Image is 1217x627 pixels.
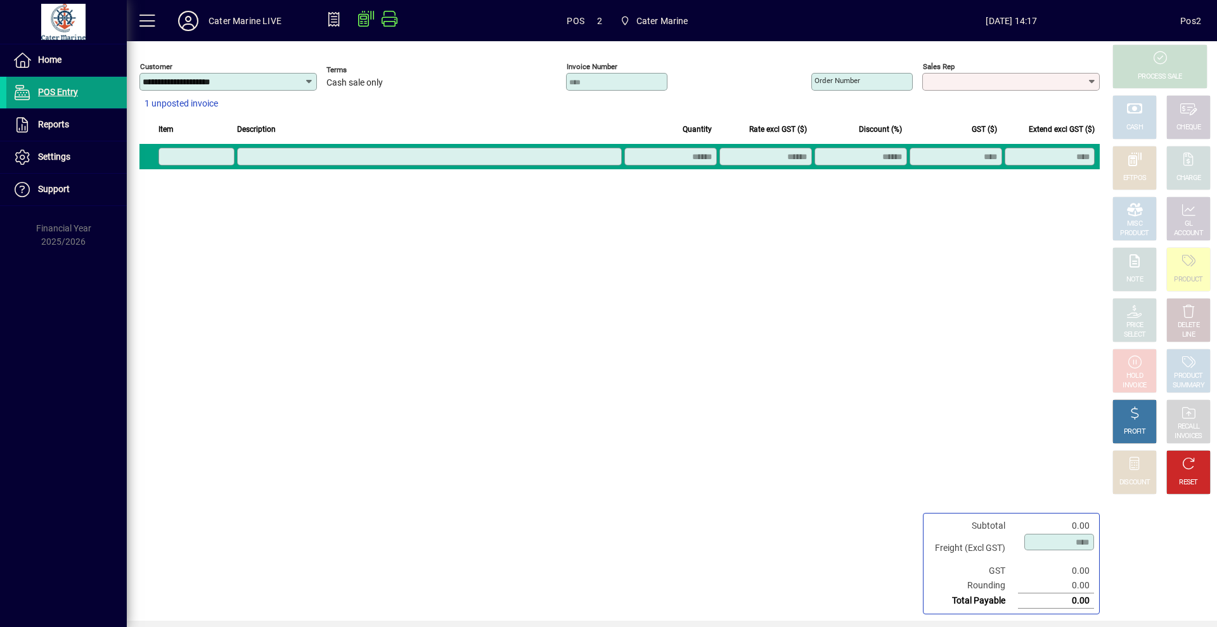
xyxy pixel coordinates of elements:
div: MISC [1127,219,1142,229]
span: GST ($) [972,122,997,136]
div: PROFIT [1124,427,1145,437]
td: 0.00 [1018,593,1094,609]
div: DISCOUNT [1119,478,1150,488]
span: Description [237,122,276,136]
div: RESET [1179,478,1198,488]
div: PRICE [1126,321,1143,330]
div: CHEQUE [1176,123,1201,133]
td: 0.00 [1018,564,1094,578]
a: Home [6,44,127,76]
div: GL [1185,219,1193,229]
span: Support [38,184,70,194]
div: INVOICES [1175,432,1202,441]
span: 2 [597,11,602,31]
span: Cash sale only [326,78,383,88]
span: POS [567,11,584,31]
div: DELETE [1178,321,1199,330]
td: 0.00 [1018,578,1094,593]
div: SELECT [1124,330,1146,340]
div: SUMMARY [1173,381,1204,391]
span: Reports [38,119,69,129]
div: Cater Marine LIVE [209,11,281,31]
td: GST [929,564,1018,578]
td: 0.00 [1018,519,1094,533]
td: Subtotal [929,519,1018,533]
div: NOTE [1126,275,1143,285]
span: Rate excl GST ($) [749,122,807,136]
span: 1 unposted invoice [145,97,218,110]
span: Discount (%) [859,122,902,136]
span: Quantity [683,122,712,136]
mat-label: Invoice number [567,62,617,71]
td: Freight (Excl GST) [929,533,1018,564]
td: Rounding [929,578,1018,593]
td: Total Payable [929,593,1018,609]
div: LINE [1182,330,1195,340]
mat-label: Order number [815,76,860,85]
span: Item [158,122,174,136]
div: RECALL [1178,422,1200,432]
div: Pos2 [1180,11,1201,31]
div: PRODUCT [1174,372,1202,381]
div: INVOICE [1123,381,1146,391]
span: Cater Marine [615,10,693,32]
mat-label: Sales rep [923,62,955,71]
div: CHARGE [1176,174,1201,183]
span: Cater Marine [636,11,688,31]
div: PRODUCT [1174,275,1202,285]
div: PROCESS SALE [1138,72,1182,82]
a: Settings [6,141,127,173]
div: EFTPOS [1123,174,1147,183]
span: [DATE] 14:17 [843,11,1181,31]
div: CASH [1126,123,1143,133]
button: Profile [168,10,209,32]
span: Terms [326,66,402,74]
span: Extend excl GST ($) [1029,122,1095,136]
span: Settings [38,152,70,162]
span: POS Entry [38,87,78,97]
a: Reports [6,109,127,141]
mat-label: Customer [140,62,172,71]
div: HOLD [1126,372,1143,381]
div: ACCOUNT [1174,229,1203,238]
button: 1 unposted invoice [139,93,223,115]
a: Support [6,174,127,205]
span: Home [38,55,61,65]
div: PRODUCT [1120,229,1149,238]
